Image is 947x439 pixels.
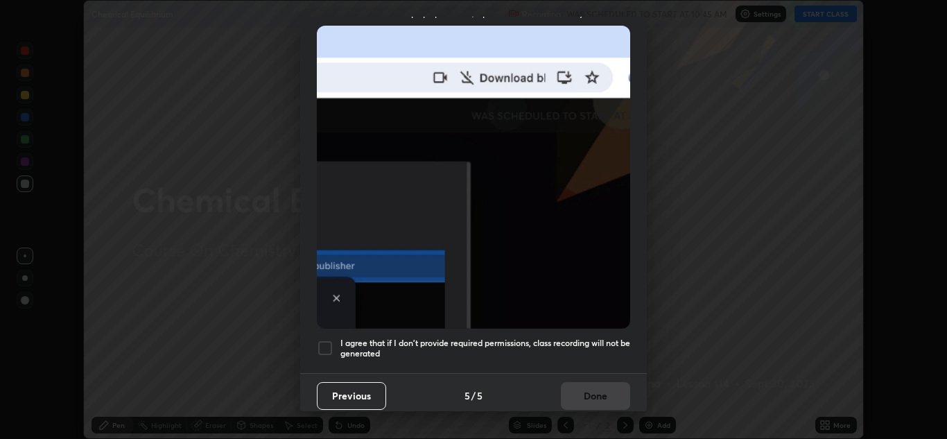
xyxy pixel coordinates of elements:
h5: I agree that if I don't provide required permissions, class recording will not be generated [340,338,630,359]
h4: 5 [464,388,470,403]
h4: / [471,388,476,403]
h4: 5 [477,388,483,403]
button: Previous [317,382,386,410]
img: downloads-permission-blocked.gif [317,26,630,329]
